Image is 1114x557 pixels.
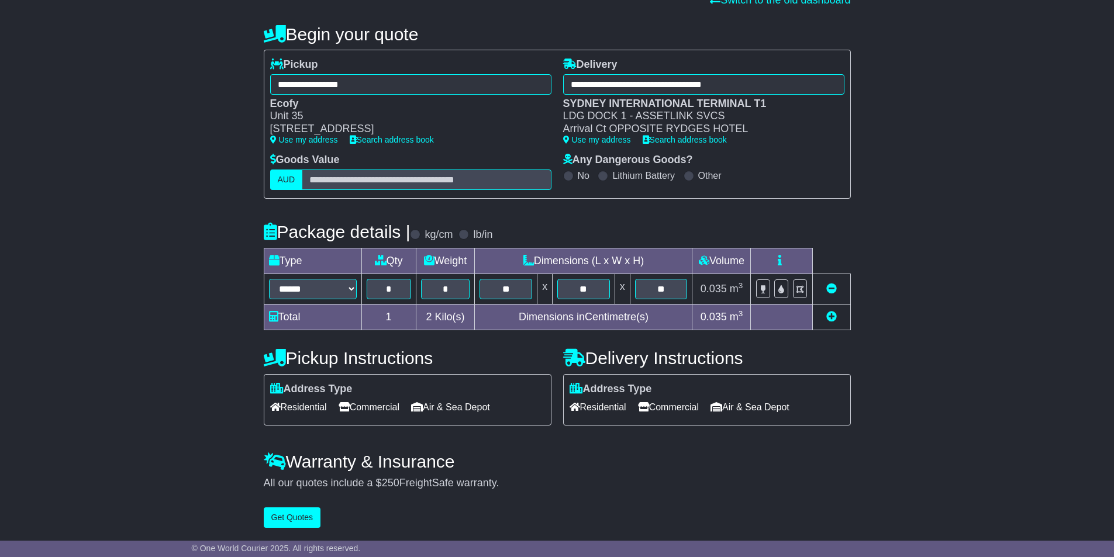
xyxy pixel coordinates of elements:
td: Qty [361,248,416,274]
span: Commercial [638,398,699,416]
label: Delivery [563,58,618,71]
span: 2 [426,311,432,323]
span: Air & Sea Depot [411,398,490,416]
span: 0.035 [701,311,727,323]
h4: Warranty & Insurance [264,452,851,471]
label: Pickup [270,58,318,71]
td: Type [264,248,361,274]
h4: Begin your quote [264,25,851,44]
td: Volume [692,248,751,274]
span: m [730,311,743,323]
label: No [578,170,589,181]
a: Search address book [350,135,434,144]
span: 250 [382,477,399,489]
td: Kilo(s) [416,304,475,330]
span: m [730,283,743,295]
td: Total [264,304,361,330]
a: Use my address [270,135,338,144]
label: Address Type [570,383,652,396]
td: 1 [361,304,416,330]
label: kg/cm [425,229,453,241]
label: AUD [270,169,303,190]
div: [STREET_ADDRESS] [270,123,540,136]
td: Weight [416,248,475,274]
span: © One World Courier 2025. All rights reserved. [192,544,361,553]
button: Get Quotes [264,507,321,528]
div: LDG DOCK 1 - ASSETLINK SVCS [563,110,833,123]
sup: 3 [739,281,743,290]
h4: Pickup Instructions [264,348,551,368]
a: Search address book [643,135,727,144]
a: Add new item [826,311,837,323]
div: All our quotes include a $ FreightSafe warranty. [264,477,851,490]
div: Unit 35 [270,110,540,123]
span: Air & Sea Depot [711,398,789,416]
td: x [537,274,553,304]
label: lb/in [473,229,492,241]
a: Remove this item [826,283,837,295]
span: Residential [270,398,327,416]
td: Dimensions (L x W x H) [475,248,692,274]
label: Address Type [270,383,353,396]
span: Residential [570,398,626,416]
h4: Package details | [264,222,411,241]
label: Goods Value [270,154,340,167]
div: Ecofy [270,98,540,110]
td: x [615,274,630,304]
label: Other [698,170,722,181]
span: 0.035 [701,283,727,295]
label: Lithium Battery [612,170,675,181]
td: Dimensions in Centimetre(s) [475,304,692,330]
div: SYDNEY INTERNATIONAL TERMINAL T1 [563,98,833,110]
label: Any Dangerous Goods? [563,154,693,167]
div: Arrival Ct OPPOSITE RYDGES HOTEL [563,123,833,136]
h4: Delivery Instructions [563,348,851,368]
span: Commercial [339,398,399,416]
a: Use my address [563,135,631,144]
sup: 3 [739,309,743,318]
